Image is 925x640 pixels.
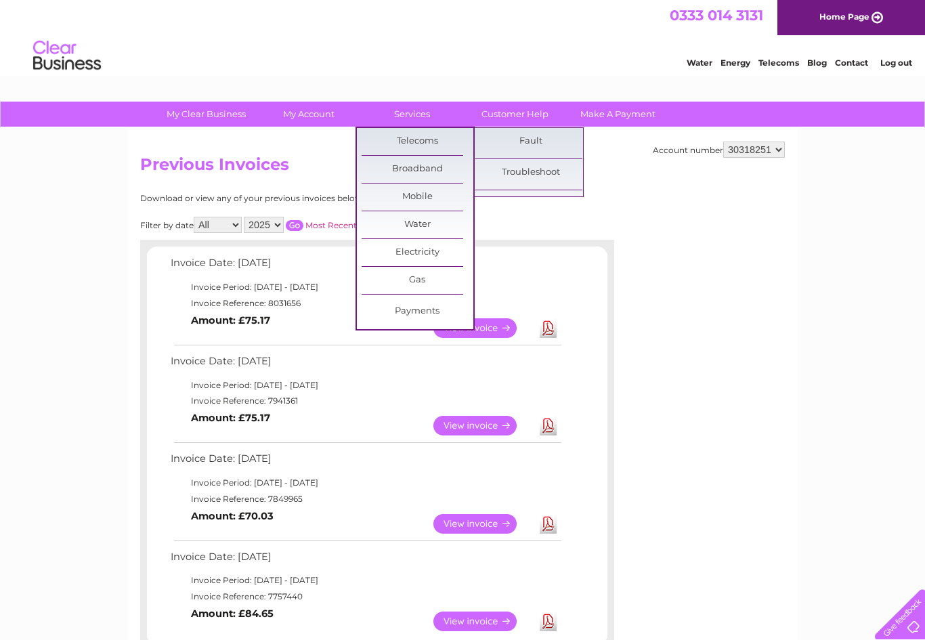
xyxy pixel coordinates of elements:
a: Most Recent [305,220,357,230]
a: Contact [835,58,868,68]
a: View [433,612,533,631]
a: Download [540,318,557,338]
a: Gas [362,267,473,294]
td: Invoice Date: [DATE] [167,254,563,279]
a: Energy [720,58,750,68]
b: Amount: £75.17 [191,412,270,424]
b: Amount: £70.03 [191,510,274,522]
td: Invoice Reference: 8031656 [167,295,563,312]
h2: Previous Invoices [140,155,785,181]
a: My Account [253,102,365,127]
a: Telecoms [362,128,473,155]
a: Customer Help [459,102,571,127]
a: Fraud Defender [475,194,587,221]
b: Amount: £75.17 [191,314,270,326]
b: Amount: £84.65 [191,607,274,620]
a: Telecoms [758,58,799,68]
a: Services [356,102,468,127]
td: Invoice Reference: 7757440 [167,589,563,605]
td: Invoice Reference: 7941361 [167,393,563,409]
td: Invoice Date: [DATE] [167,548,563,573]
a: View [433,416,533,435]
a: Troubleshoot [475,159,587,186]
a: Log out [880,58,912,68]
td: Invoice Date: [DATE] [167,450,563,475]
a: Water [362,211,473,238]
a: Download [540,612,557,631]
a: Download [540,514,557,534]
a: Download [540,416,557,435]
a: Water [687,58,712,68]
td: Invoice Date: [DATE] [167,352,563,377]
div: Download or view any of your previous invoices below. [140,194,496,203]
a: Payments [362,298,473,325]
div: Clear Business is a trading name of Verastar Limited (registered in [GEOGRAPHIC_DATA] No. 3667643... [144,7,783,66]
td: Invoice Reference: 7849965 [167,491,563,507]
td: Invoice Period: [DATE] - [DATE] [167,475,563,491]
a: Broadband [362,156,473,183]
a: Make A Payment [562,102,674,127]
a: Fault [475,128,587,155]
div: Filter by date [140,217,496,233]
a: View [433,318,533,338]
a: Mobile [362,184,473,211]
td: Invoice Period: [DATE] - [DATE] [167,377,563,393]
div: Account number [653,142,785,158]
a: Electricity [362,239,473,266]
a: 0333 014 3131 [670,7,763,24]
td: Invoice Period: [DATE] - [DATE] [167,279,563,295]
td: Invoice Period: [DATE] - [DATE] [167,572,563,589]
img: logo.png [33,35,102,77]
a: My Clear Business [150,102,262,127]
a: View [433,514,533,534]
a: Blog [807,58,827,68]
